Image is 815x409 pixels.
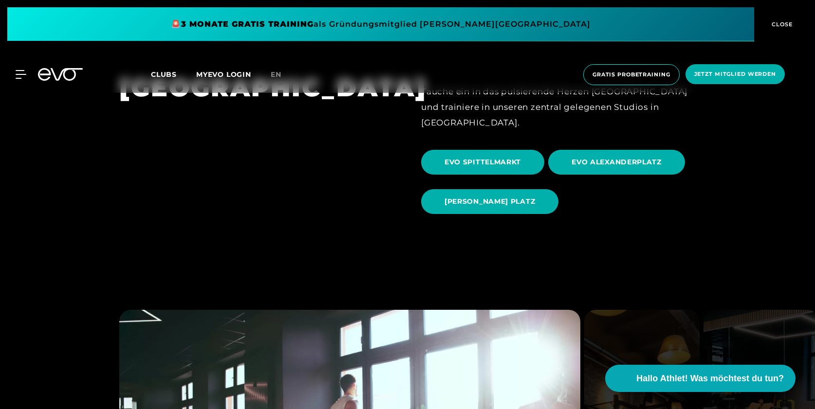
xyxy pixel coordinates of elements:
div: Tauche ein in das pulsierende Herzen [GEOGRAPHIC_DATA] und trainiere in unseren zentral gelegenen... [421,84,696,131]
button: CLOSE [754,7,808,41]
span: EVO ALEXANDERPLATZ [572,157,662,167]
span: [PERSON_NAME] PLATZ [445,196,535,207]
span: CLOSE [769,20,793,29]
a: en [271,69,293,80]
span: en [271,70,281,79]
a: Gratis Probetraining [580,64,683,85]
span: Hallo Athlet! Was möchtest du tun? [636,372,784,385]
button: Hallo Athlet! Was möchtest du tun? [605,365,796,392]
a: MYEVO LOGIN [196,70,251,79]
span: Clubs [151,70,177,79]
a: [PERSON_NAME] PLATZ [421,182,562,221]
a: Jetzt Mitglied werden [683,64,788,85]
span: Jetzt Mitglied werden [694,70,776,78]
span: EVO SPITTELMARKT [445,157,521,167]
a: EVO ALEXANDERPLATZ [548,142,689,182]
a: EVO SPITTELMARKT [421,142,548,182]
a: Clubs [151,70,196,79]
span: Gratis Probetraining [593,71,670,79]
